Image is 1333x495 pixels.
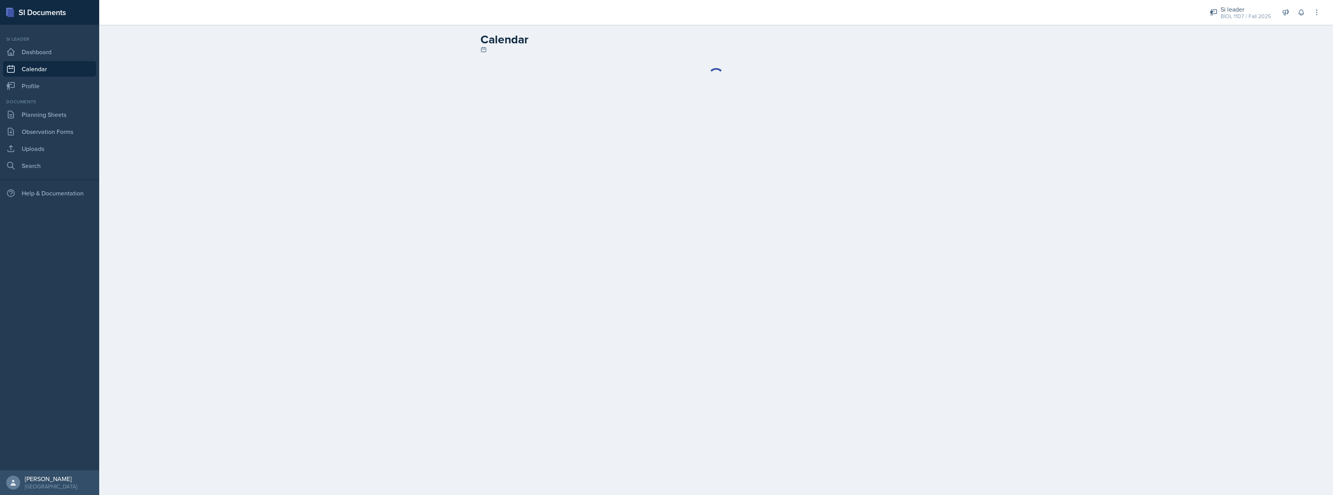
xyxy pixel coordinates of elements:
[1221,12,1271,21] div: BIOL 1107 / Fall 2025
[3,61,96,77] a: Calendar
[3,107,96,122] a: Planning Sheets
[25,475,77,483] div: [PERSON_NAME]
[3,44,96,60] a: Dashboard
[3,124,96,139] a: Observation Forms
[1221,5,1271,14] div: Si leader
[3,158,96,173] a: Search
[3,141,96,156] a: Uploads
[3,78,96,94] a: Profile
[3,98,96,105] div: Documents
[3,185,96,201] div: Help & Documentation
[480,33,952,46] h2: Calendar
[25,483,77,490] div: [GEOGRAPHIC_DATA]
[3,36,96,43] div: Si leader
